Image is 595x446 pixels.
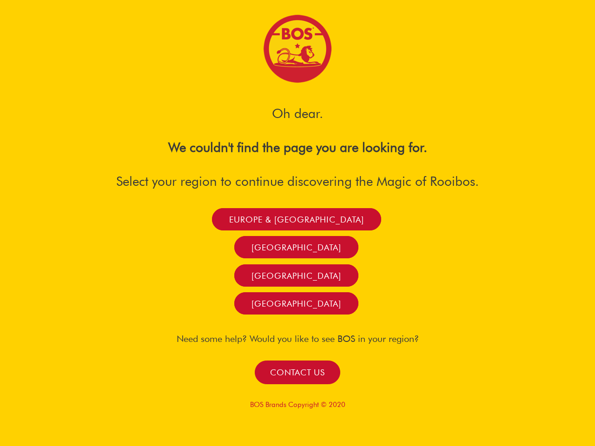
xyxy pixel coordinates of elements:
a: Europe & [GEOGRAPHIC_DATA] [212,208,381,230]
h4: Need some help? Would you like to see BOS in your region? [37,333,558,344]
a: Contact us [255,361,341,384]
img: Bos Brands [263,14,332,84]
a: [GEOGRAPHIC_DATA] [234,236,358,258]
a: [GEOGRAPHIC_DATA] [234,264,358,287]
span: Contact us [270,367,325,378]
p: BOS Brands Copyright © 2020 [37,400,558,409]
nav: Menu [37,211,535,311]
a: [GEOGRAPHIC_DATA] [234,292,358,315]
h3: Oh dear. Select your region to continue discovering the Magic of Rooibos. [46,88,549,190]
b: We couldn't find the page you are looking for. [168,139,427,155]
